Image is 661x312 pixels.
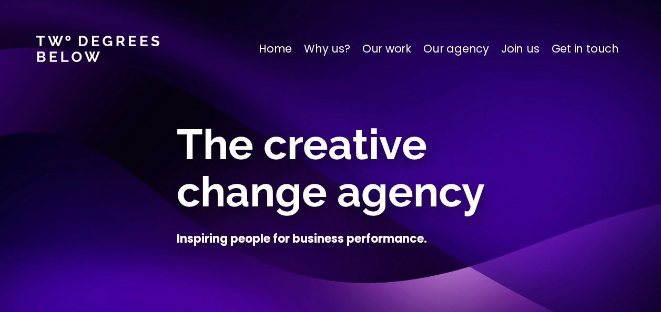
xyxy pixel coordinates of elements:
[501,40,540,57] a: Join us
[362,40,411,57] a: Our work
[177,231,427,247] h4: Inspiring people for business performance.
[259,40,292,57] a: Home
[423,40,489,57] a: Our agency
[552,40,619,57] a: Get in touch
[304,40,350,57] a: Why us?
[177,120,485,216] span: The creative change agency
